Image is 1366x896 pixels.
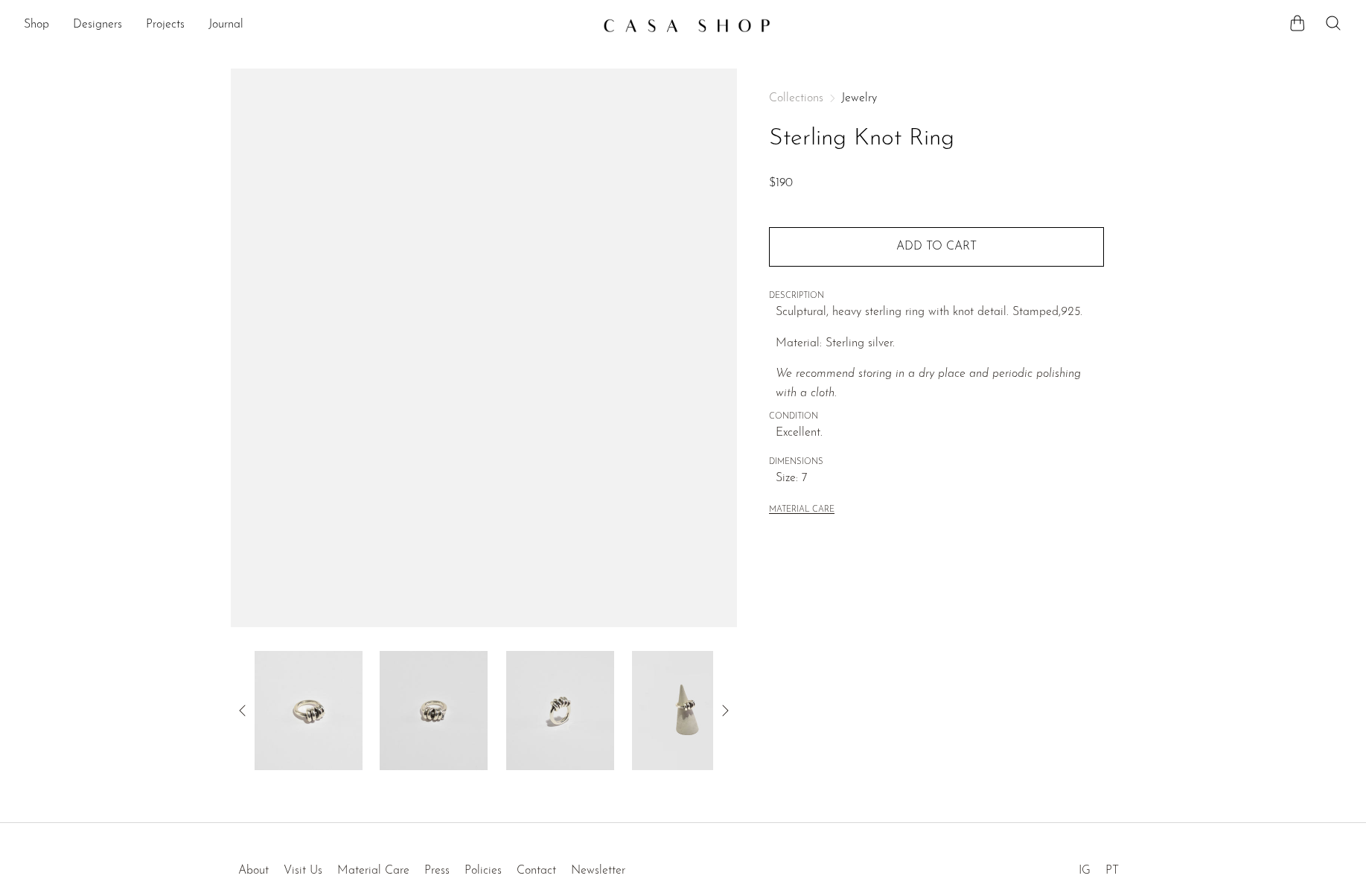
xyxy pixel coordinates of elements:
nav: Desktop navigation [24,13,591,38]
span: Collections [769,92,823,104]
h1: Sterling Knot Ring [769,120,1104,158]
span: Size: 7 [776,469,1104,489]
a: PT [1105,865,1119,877]
nav: Breadcrumbs [769,92,1104,104]
i: We recommend storing in a dry place and periodic polishing with a cloth. [776,368,1081,399]
p: Material: Sterling silver. [776,334,1104,354]
span: DIMENSIONS [769,456,1104,469]
p: Sculptural, heavy sterling ring with knot detail. Stamped, [776,303,1104,323]
span: Add to cart [896,241,977,252]
span: CONDITION [769,410,1104,424]
a: Designers [73,16,122,35]
a: Journal [208,16,243,35]
a: Policies [465,865,502,877]
a: Shop [24,16,49,35]
a: IG [1079,865,1091,877]
a: About [238,865,269,877]
ul: Social Medias [1071,853,1126,881]
a: Projects [146,16,185,35]
ul: NEW HEADER MENU [24,13,591,38]
button: Add to cart [769,227,1104,266]
ul: Quick links [231,853,633,881]
em: 925. [1061,306,1082,318]
a: Contact [517,865,556,877]
span: DESCRIPTION [769,290,1104,303]
a: Visit Us [284,865,322,877]
a: Material Care [337,865,409,877]
button: MATERIAL CARE [769,505,834,516]
a: Jewelry [841,92,877,104]
a: Press [424,865,450,877]
img: Sterling Knot Ring [380,651,488,770]
img: Sterling Knot Ring [506,651,614,770]
img: Sterling Knot Ring [632,651,740,770]
span: $190 [769,177,793,189]
img: Sterling Knot Ring [255,651,363,770]
span: Excellent. [776,424,1104,443]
